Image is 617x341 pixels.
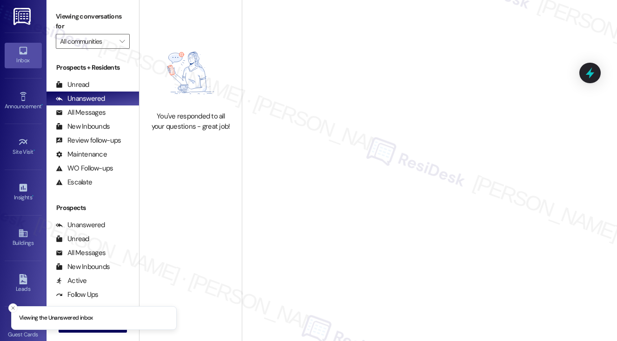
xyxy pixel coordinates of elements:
[56,248,106,258] div: All Messages
[56,150,107,159] div: Maintenance
[5,271,42,296] a: Leads
[56,94,105,104] div: Unanswered
[56,177,92,187] div: Escalate
[56,220,105,230] div: Unanswered
[46,63,139,72] div: Prospects + Residents
[56,164,113,173] div: WO Follow-ups
[8,303,18,313] button: Close toast
[150,111,232,131] div: You've responded to all your questions - great job!
[46,203,139,213] div: Prospects
[56,262,110,272] div: New Inbounds
[56,276,87,286] div: Active
[5,43,42,68] a: Inbox
[32,193,33,199] span: •
[56,122,110,131] div: New Inbounds
[13,8,33,25] img: ResiDesk Logo
[150,39,232,107] img: empty-state
[33,147,35,154] span: •
[5,180,42,205] a: Insights •
[5,134,42,159] a: Site Visit •
[60,34,115,49] input: All communities
[5,225,42,250] a: Buildings
[56,9,130,34] label: Viewing conversations for
[119,38,125,45] i: 
[56,136,121,145] div: Review follow-ups
[56,80,89,90] div: Unread
[41,102,43,108] span: •
[56,234,89,244] div: Unread
[56,108,106,118] div: All Messages
[19,314,93,322] p: Viewing the Unanswered inbox
[56,290,99,300] div: Follow Ups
